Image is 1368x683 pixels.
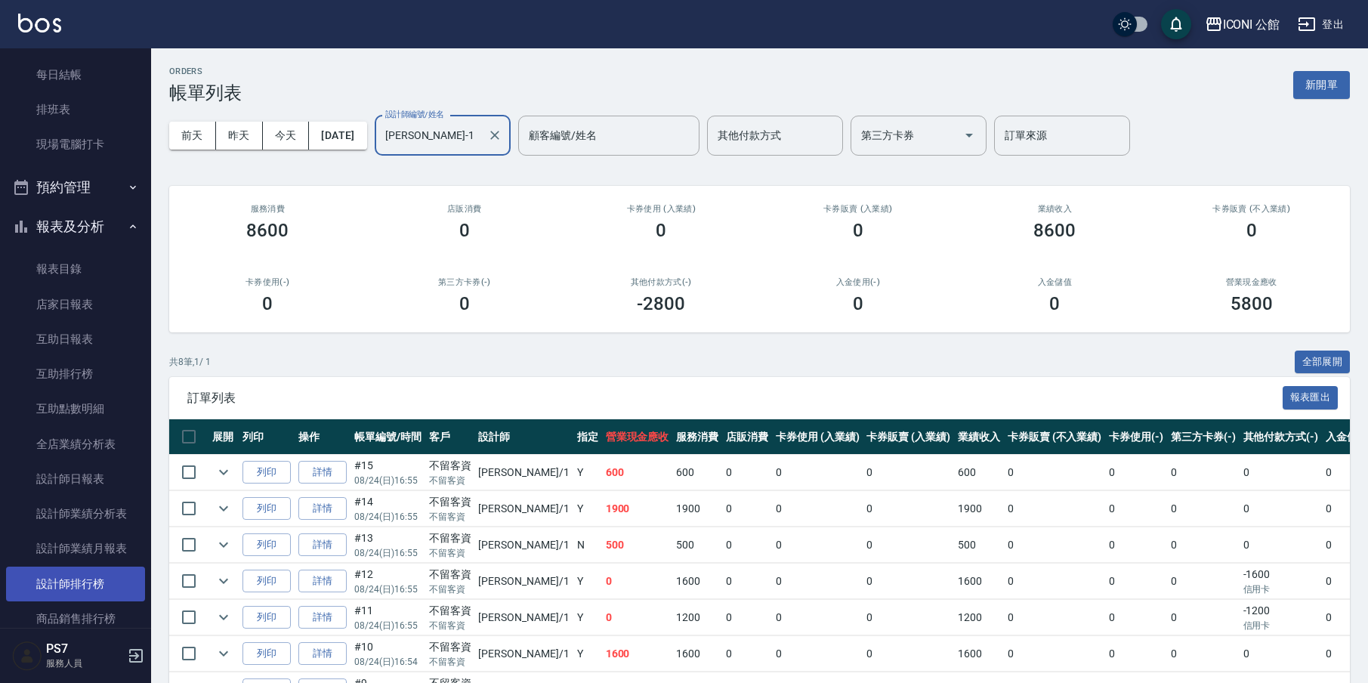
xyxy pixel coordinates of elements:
button: 列印 [242,461,291,484]
td: 0 [722,491,772,527]
td: 0 [1105,636,1167,672]
th: 操作 [295,419,350,455]
h3: -2800 [637,293,685,314]
td: 0 [1105,564,1167,599]
h2: 業績收入 [974,204,1135,214]
h2: 其他付款方式(-) [581,277,742,287]
h2: 店販消費 [384,204,545,214]
div: ICONI 公館 [1223,15,1280,34]
td: 0 [863,491,954,527]
p: 不留客資 [429,510,471,524]
td: [PERSON_NAME] /1 [474,600,573,635]
div: 不留客資 [429,530,471,546]
a: 新開單 [1293,77,1350,91]
a: 排班表 [6,92,145,127]
td: 1900 [602,491,673,527]
td: 0 [1004,636,1105,672]
a: 互助點數明細 [6,391,145,426]
div: 不留客資 [429,639,471,655]
td: [PERSON_NAME] /1 [474,491,573,527]
button: 昨天 [216,122,263,150]
a: 互助日報表 [6,322,145,357]
th: 列印 [239,419,295,455]
td: 0 [772,527,863,563]
th: 卡券販賣 (入業績) [863,419,954,455]
td: #13 [350,527,425,563]
td: 0 [1167,564,1240,599]
td: -1600 [1240,564,1323,599]
td: 1200 [954,600,1004,635]
td: [PERSON_NAME] /1 [474,527,573,563]
a: 設計師業績月報表 [6,531,145,566]
td: 0 [722,600,772,635]
td: 0 [722,527,772,563]
td: 1900 [954,491,1004,527]
td: 0 [1105,455,1167,490]
td: #10 [350,636,425,672]
div: 不留客資 [429,494,471,510]
button: 新開單 [1293,71,1350,99]
th: 營業現金應收 [602,419,673,455]
p: 不留客資 [429,619,471,632]
h3: 帳單列表 [169,82,242,104]
button: expand row [212,461,235,484]
a: 設計師排行榜 [6,567,145,601]
td: 0 [1105,600,1167,635]
td: 0 [1167,491,1240,527]
p: 08/24 (日) 16:55 [354,583,422,596]
th: 卡券使用 (入業績) [772,419,863,455]
td: 0 [1240,527,1323,563]
td: 600 [602,455,673,490]
button: ICONI 公館 [1199,9,1286,40]
button: Open [957,123,981,147]
td: 0 [1004,527,1105,563]
h5: PS7 [46,641,123,657]
h3: 服務消費 [187,204,348,214]
td: 600 [672,455,722,490]
th: 服務消費 [672,419,722,455]
h3: 0 [853,293,863,314]
div: 不留客資 [429,567,471,583]
td: Y [573,455,602,490]
td: -1200 [1240,600,1323,635]
h3: 0 [1246,220,1257,241]
td: 500 [672,527,722,563]
h2: 營業現金應收 [1172,277,1332,287]
p: 不留客資 [429,474,471,487]
p: 服務人員 [46,657,123,670]
td: [PERSON_NAME] /1 [474,636,573,672]
p: 不留客資 [429,583,471,596]
h3: 5800 [1231,293,1273,314]
td: 0 [863,564,954,599]
td: 1600 [672,636,722,672]
button: 今天 [263,122,310,150]
a: 店家日報表 [6,287,145,322]
p: 08/24 (日) 16:55 [354,510,422,524]
td: [PERSON_NAME] /1 [474,564,573,599]
td: #15 [350,455,425,490]
td: 0 [863,527,954,563]
p: 08/24 (日) 16:54 [354,655,422,669]
button: expand row [212,570,235,592]
th: 業績收入 [954,419,1004,455]
td: Y [573,491,602,527]
td: 0 [1004,600,1105,635]
td: 0 [863,600,954,635]
a: 互助排行榜 [6,357,145,391]
td: 0 [722,636,772,672]
th: 展開 [208,419,239,455]
p: 共 8 筆, 1 / 1 [169,355,211,369]
td: 0 [863,636,954,672]
a: 設計師業績分析表 [6,496,145,531]
button: 列印 [242,497,291,521]
button: Clear [484,125,505,146]
h3: 0 [1049,293,1060,314]
h3: 0 [262,293,273,314]
td: 500 [602,527,673,563]
div: 不留客資 [429,603,471,619]
td: 0 [772,455,863,490]
td: 0 [1167,600,1240,635]
th: 客戶 [425,419,475,455]
td: 0 [722,564,772,599]
td: 0 [1167,527,1240,563]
